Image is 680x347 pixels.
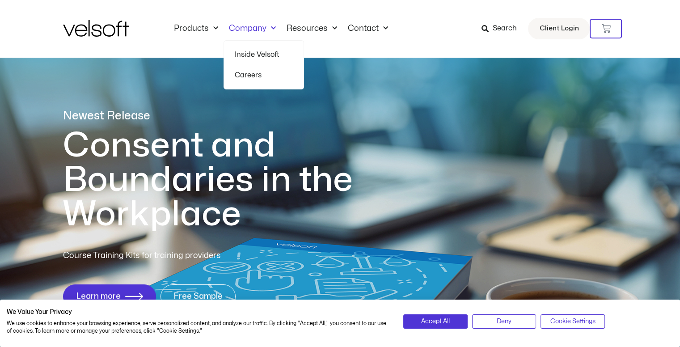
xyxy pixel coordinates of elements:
span: Deny [497,317,511,326]
a: Free Sample [160,284,236,309]
a: CompanyMenu Toggle [224,24,281,34]
h1: Consent and Boundaries in the Workplace [63,128,389,232]
a: Careers [235,65,293,85]
span: Search [492,23,516,34]
a: ProductsMenu Toggle [169,24,224,34]
span: Cookie Settings [550,317,595,326]
span: Accept All [421,317,450,326]
button: Adjust cookie preferences [541,314,604,329]
button: Deny all cookies [472,314,536,329]
span: Client Login [539,23,579,34]
a: ResourcesMenu Toggle [281,24,342,34]
a: Learn more [63,284,156,309]
a: Search [481,21,523,36]
nav: Menu [169,24,393,34]
a: ContactMenu Toggle [342,24,393,34]
img: Velsoft Training Materials [63,20,129,37]
h2: We Value Your Privacy [7,308,390,316]
p: We use cookies to enhance your browsing experience, serve personalized content, and analyze our t... [7,320,390,335]
a: Inside Velsoft [235,44,293,65]
p: Newest Release [63,108,389,124]
a: Client Login [528,18,590,39]
ul: CompanyMenu Toggle [224,40,304,89]
p: Course Training Kits for training providers [63,250,286,262]
button: Accept all cookies [403,314,467,329]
